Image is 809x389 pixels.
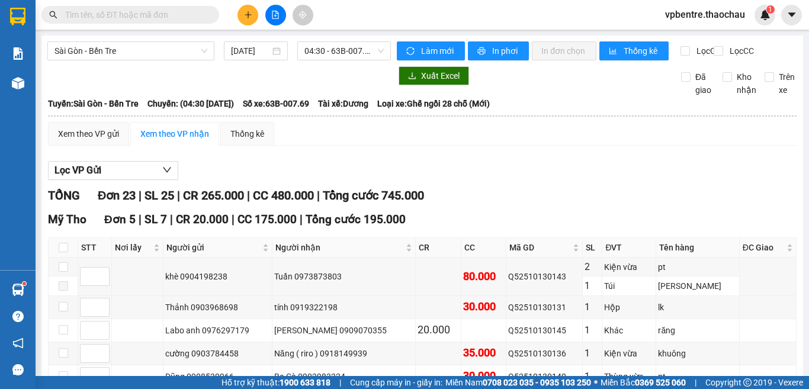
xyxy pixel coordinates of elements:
span: Miền Bắc [601,376,686,389]
div: 1 [585,369,600,384]
div: 1 [585,278,600,293]
span: | [247,188,250,202]
th: Tên hàng [656,238,739,258]
td: Q52510130131 [506,296,583,319]
span: Sài Gòn - Bến Tre [54,42,207,60]
span: Hỗ trợ kỹ thuật: [221,376,330,389]
span: Lọc CC [725,44,756,57]
div: 1 [585,323,600,337]
span: TỔNG [48,188,80,202]
div: Ba Cò 0903983324 [274,370,413,383]
button: aim [293,5,313,25]
span: Tổng cước 745.000 [323,188,424,202]
b: Tuyến: Sài Gòn - Bến Tre [48,99,139,108]
img: warehouse-icon [12,284,24,296]
span: printer [477,47,487,56]
span: Mã GD [509,241,570,254]
span: Tài xế: Dương [318,97,368,110]
span: Trên xe [774,70,800,97]
span: Thống kê [624,44,659,57]
span: Đã giao [691,70,716,97]
span: | [139,188,142,202]
span: | [139,213,142,226]
td: Q52510130145 [506,319,583,342]
span: message [12,364,24,375]
div: 1 [585,346,600,361]
sup: 1 [766,5,775,14]
div: Thống kê [230,127,264,140]
img: warehouse-icon [12,77,24,89]
div: răng [658,324,737,337]
span: download [408,72,416,81]
input: 14/10/2025 [231,44,270,57]
div: pt [658,370,737,383]
span: Người gửi [166,241,259,254]
div: Dũng 0908530966 [165,370,269,383]
span: | [317,188,320,202]
span: | [170,213,173,226]
span: | [177,188,180,202]
button: caret-down [781,5,802,25]
div: 35.000 [463,345,504,361]
span: plus [244,11,252,19]
button: printerIn phơi [468,41,529,60]
span: caret-down [786,9,797,20]
span: Đơn 5 [104,213,136,226]
span: Mỹ Tho [48,213,86,226]
div: cường 0903784458 [165,347,269,360]
button: bar-chartThống kê [599,41,669,60]
span: SL 7 [145,213,167,226]
div: 20.000 [418,322,458,338]
sup: 1 [23,282,26,285]
button: plus [237,5,258,25]
input: Tìm tên, số ĐT hoặc mã đơn [65,8,205,21]
span: bar-chart [609,47,619,56]
td: Q52510130143 [506,258,583,295]
div: Xem theo VP nhận [140,127,209,140]
span: SL 25 [145,188,174,202]
div: Kiện vừa [604,261,654,274]
div: tính 0919322198 [274,301,413,314]
span: ĐC Giao [743,241,784,254]
span: copyright [743,378,752,387]
span: CR 20.000 [176,213,229,226]
span: search [49,11,57,19]
span: sync [406,47,416,56]
div: Xem theo VP gửi [58,127,119,140]
span: Lọc VP Gửi [54,163,101,178]
span: Nơi lấy [115,241,151,254]
span: | [695,376,696,389]
td: Q52510130136 [506,342,583,365]
span: | [300,213,303,226]
div: khè 0904198238 [165,270,269,283]
div: Kiện vừa [604,347,654,360]
span: Số xe: 63B-007.69 [243,97,309,110]
span: Kho nhận [732,70,761,97]
span: down [162,165,172,175]
span: | [339,376,341,389]
span: file-add [271,11,280,19]
strong: 1900 633 818 [280,378,330,387]
div: Q52510130143 [508,270,580,283]
button: file-add [265,5,286,25]
strong: 0369 525 060 [635,378,686,387]
div: 30.000 [463,368,504,384]
th: CR [416,238,461,258]
div: 30.000 [463,298,504,315]
span: Chuyến: (04:30 [DATE]) [147,97,234,110]
div: Thảnh 0903968698 [165,301,269,314]
img: logo-vxr [10,8,25,25]
div: 1 [585,300,600,314]
span: Làm mới [421,44,455,57]
span: Tổng cước 195.000 [306,213,406,226]
span: question-circle [12,311,24,322]
span: Miền Nam [445,376,591,389]
span: CR 265.000 [183,188,244,202]
button: Lọc VP Gửi [48,161,178,180]
div: Hộp [604,301,654,314]
div: Khác [604,324,654,337]
button: downloadXuất Excel [399,66,469,85]
div: Q52510130131 [508,301,580,314]
img: icon-new-feature [760,9,771,20]
td: Q52510130140 [506,365,583,388]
